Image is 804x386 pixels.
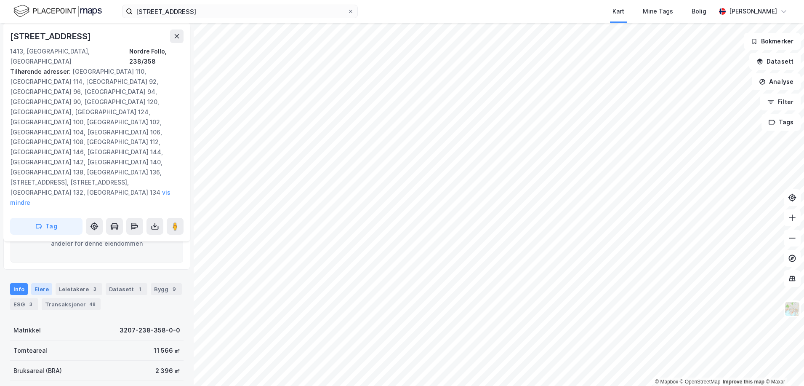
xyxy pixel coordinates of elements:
[31,283,52,295] div: Eiere
[752,73,801,90] button: Analyse
[10,29,93,43] div: [STREET_ADDRESS]
[27,300,35,308] div: 3
[10,68,72,75] span: Tilhørende adresser:
[13,4,102,19] img: logo.f888ab2527a4732fd821a326f86c7f29.svg
[723,379,764,385] a: Improve this map
[680,379,721,385] a: OpenStreetMap
[760,94,801,110] button: Filter
[154,346,180,356] div: 11 566 ㎡
[88,300,97,308] div: 48
[749,53,801,70] button: Datasett
[655,379,678,385] a: Mapbox
[106,283,147,295] div: Datasett
[56,283,102,295] div: Leietakere
[10,283,28,295] div: Info
[13,346,47,356] div: Tomteareal
[729,6,777,16] div: [PERSON_NAME]
[612,6,624,16] div: Kart
[10,298,38,310] div: ESG
[761,114,801,131] button: Tags
[13,366,62,376] div: Bruksareal (BRA)
[10,46,129,67] div: 1413, [GEOGRAPHIC_DATA], [GEOGRAPHIC_DATA]
[784,301,800,317] img: Z
[762,346,804,386] iframe: Chat Widget
[42,298,101,310] div: Transaksjoner
[10,67,177,208] div: [GEOGRAPHIC_DATA] 110, [GEOGRAPHIC_DATA] 114, [GEOGRAPHIC_DATA] 92, [GEOGRAPHIC_DATA] 96, [GEOGRA...
[136,285,144,293] div: 1
[643,6,673,16] div: Mine Tags
[120,325,180,335] div: 3207-238-358-0-0
[10,218,83,235] button: Tag
[13,325,41,335] div: Matrikkel
[155,366,180,376] div: 2 396 ㎡
[744,33,801,50] button: Bokmerker
[170,285,178,293] div: 9
[692,6,706,16] div: Bolig
[151,283,182,295] div: Bygg
[133,5,347,18] input: Søk på adresse, matrikkel, gårdeiere, leietakere eller personer
[129,46,184,67] div: Nordre Follo, 238/358
[91,285,99,293] div: 3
